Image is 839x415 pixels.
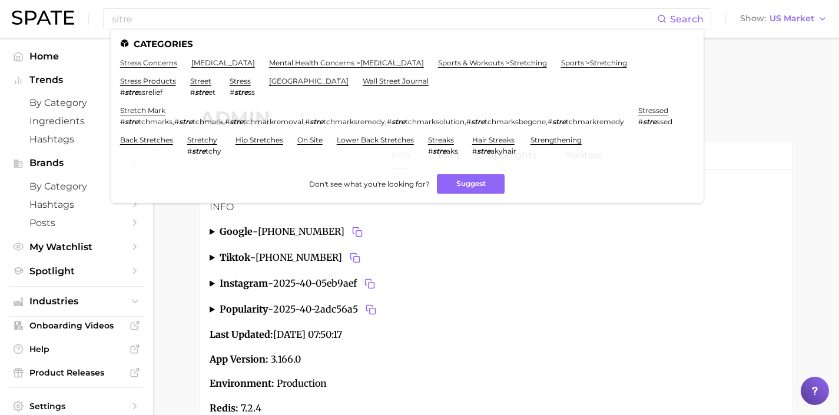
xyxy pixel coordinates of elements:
[347,250,363,266] button: Copy 2025-40-61104711 to clipboard
[205,147,221,155] span: tchy
[230,77,251,85] a: stress
[428,147,433,155] span: #
[446,147,458,155] span: aks
[392,117,405,126] em: stre
[250,251,256,263] span: -
[323,117,385,126] span: tchmarksremedy
[195,88,208,97] em: stre
[29,75,124,85] span: Trends
[190,77,211,85] a: street
[740,15,766,22] span: Show
[29,51,124,62] span: Home
[9,195,144,214] a: Hashtags
[125,88,138,97] em: stre
[530,135,582,144] a: strengthening
[273,275,378,292] span: 2025-40-05eb9aef
[210,275,782,292] summary: instagram-2025-40-05eb9aefCopy 2025-40-05eb9aef to clipboard
[125,117,138,126] em: stre
[210,402,238,414] strong: Redis:
[9,94,144,112] a: by Category
[29,217,124,228] span: Posts
[138,88,163,97] span: ssrelief
[477,147,490,155] em: stre
[349,224,366,240] button: Copy 2025-40-61104711 to clipboard
[433,147,446,155] em: stre
[29,401,124,411] span: Settings
[363,77,429,85] a: wall street journal
[243,117,303,126] span: tchmarkremoval
[472,147,477,155] span: #
[9,47,144,65] a: Home
[566,117,624,126] span: tchmarkremedy
[191,58,255,67] a: [MEDICAL_DATA]
[210,301,782,318] summary: popularity-2025-40-2adc56a5Copy 2025-40-2adc56a5 to clipboard
[737,11,830,26] button: ShowUS Market
[387,117,392,126] span: #
[225,117,230,126] span: #
[210,250,782,266] summary: tiktok-[PHONE_NUMBER]Copy 2025-40-61104711 to clipboard
[362,275,378,292] button: Copy 2025-40-05eb9aef to clipboard
[230,88,234,97] span: #
[120,117,624,126] div: , , , , , ,
[258,224,366,240] span: [PHONE_NUMBER]
[310,117,323,126] em: stre
[490,147,516,155] span: akyhair
[9,71,144,89] button: Trends
[234,88,248,97] em: stre
[138,117,173,126] span: tchmarks
[120,117,125,126] span: #
[29,134,124,145] span: Hashtags
[187,135,217,144] a: stretchy
[656,117,672,126] span: ssed
[190,88,195,97] span: #
[9,340,144,358] a: Help
[248,88,255,97] span: ss
[29,265,124,277] span: Spotlight
[179,117,193,126] em: stre
[210,352,782,367] p: 3.166.0
[192,147,205,155] em: stre
[305,117,310,126] span: #
[9,214,144,232] a: Posts
[472,135,515,144] a: hair streaks
[174,117,179,126] span: #
[29,97,124,108] span: by Category
[120,106,165,115] a: stretch mark
[9,130,144,148] a: Hashtags
[9,397,144,415] a: Settings
[643,117,656,126] em: stre
[230,117,243,126] em: stre
[210,200,782,214] h3: Info
[471,117,485,126] em: stre
[120,39,694,49] li: Categories
[187,147,192,155] span: #
[29,320,124,331] span: Onboarding Videos
[29,367,124,378] span: Product Releases
[363,301,379,318] button: Copy 2025-40-2adc56a5 to clipboard
[111,9,657,29] input: Search here for a brand, industry, or ingredient
[210,353,268,365] strong: App Version:
[437,174,505,194] button: Suggest
[638,117,643,126] span: #
[29,181,124,192] span: by Category
[29,241,124,253] span: My Watchlist
[29,344,124,354] span: Help
[405,117,465,126] span: tchmarksolution
[210,224,782,240] summary: google-[PHONE_NUMBER]Copy 2025-40-61104711 to clipboard
[273,301,379,318] span: 2025-40-2adc56a5
[120,88,125,97] span: #
[770,15,814,22] span: US Market
[268,277,273,289] span: -
[210,377,274,389] strong: Environment:
[29,199,124,210] span: Hashtags
[466,117,471,126] span: #
[236,135,283,144] a: hip stretches
[193,117,223,126] span: tchmark
[548,117,552,126] span: #
[9,364,144,381] a: Product Releases
[220,225,253,237] strong: google
[485,117,546,126] span: tchmarksbegone
[297,135,323,144] a: on site
[220,251,250,263] strong: tiktok
[29,158,124,168] span: Brands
